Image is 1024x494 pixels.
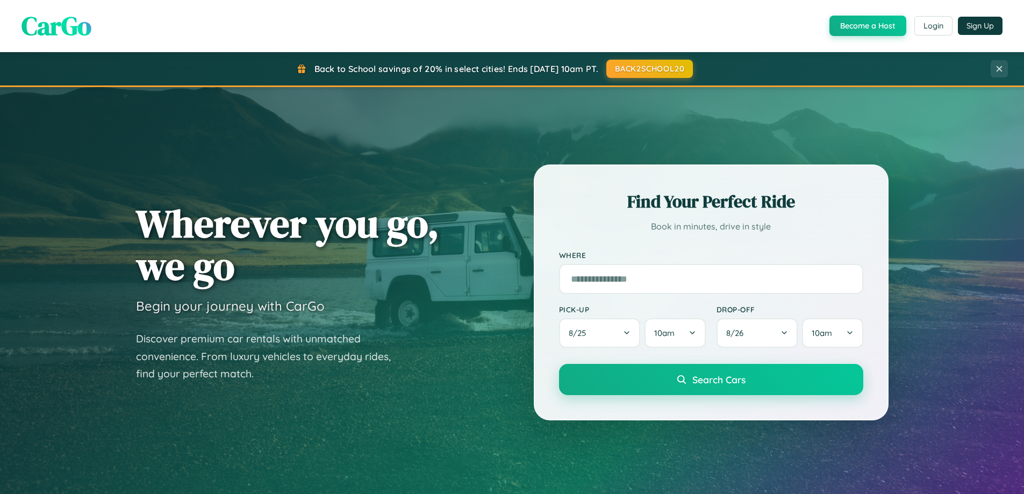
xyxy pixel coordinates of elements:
button: 8/25 [559,318,641,348]
button: 10am [802,318,863,348]
h1: Wherever you go, we go [136,202,439,287]
button: 10am [645,318,705,348]
p: Discover premium car rentals with unmatched convenience. From luxury vehicles to everyday rides, ... [136,330,405,383]
span: CarGo [22,8,91,44]
h2: Find Your Perfect Ride [559,190,863,213]
button: BACK2SCHOOL20 [606,60,693,78]
label: Drop-off [717,305,863,314]
span: 8 / 26 [726,328,749,338]
label: Pick-up [559,305,706,314]
span: 8 / 25 [569,328,591,338]
span: Back to School savings of 20% in select cities! Ends [DATE] 10am PT. [314,63,598,74]
span: Search Cars [692,374,746,385]
button: Become a Host [829,16,906,36]
label: Where [559,250,863,260]
h3: Begin your journey with CarGo [136,298,325,314]
span: 10am [812,328,832,338]
button: 8/26 [717,318,798,348]
button: Sign Up [958,17,1002,35]
button: Login [914,16,953,35]
p: Book in minutes, drive in style [559,219,863,234]
button: Search Cars [559,364,863,395]
span: 10am [654,328,675,338]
